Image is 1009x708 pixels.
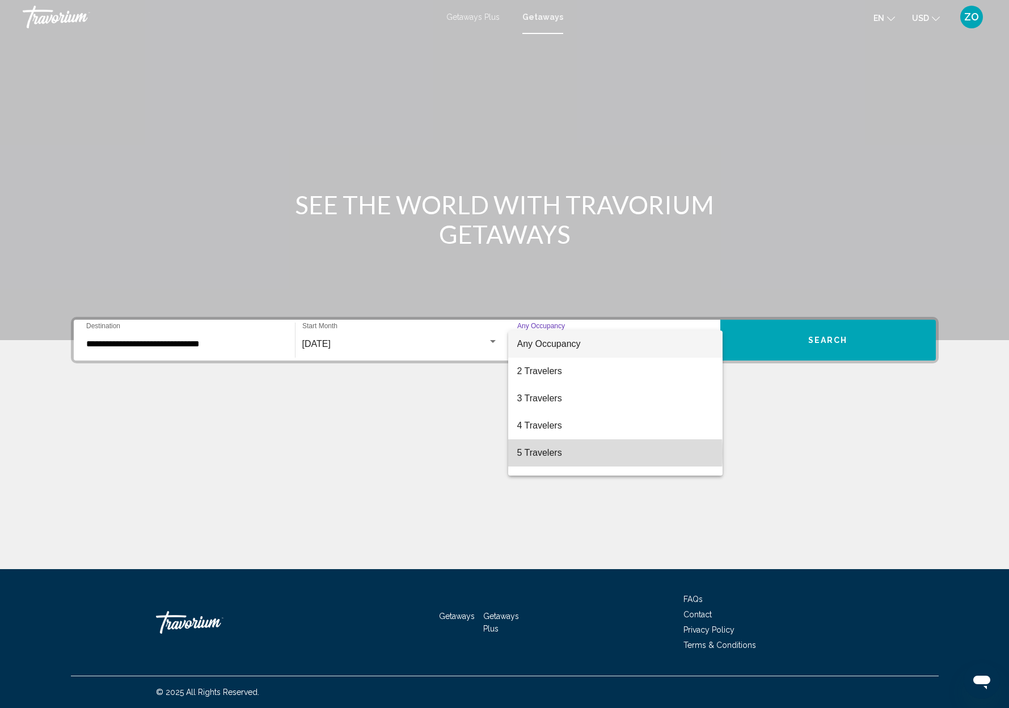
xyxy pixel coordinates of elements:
span: 2 Travelers [517,358,714,385]
iframe: Button to launch messaging window [964,663,1000,699]
span: 6 Travelers [517,467,714,494]
span: 4 Travelers [517,412,714,439]
span: Any Occupancy [517,339,581,349]
span: 3 Travelers [517,385,714,412]
span: 5 Travelers [517,439,714,467]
